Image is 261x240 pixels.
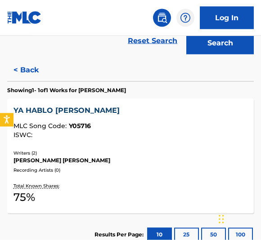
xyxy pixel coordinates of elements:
button: < Back [7,59,61,81]
span: ISWC : [13,131,35,139]
button: Search [186,32,254,54]
p: Total Known Shares: [13,182,62,189]
img: MLC Logo [7,11,42,24]
div: Drag [219,206,224,233]
div: Help [176,9,194,27]
img: search [157,13,167,23]
div: Recording Artists ( 0 ) [13,167,248,173]
div: Writers ( 2 ) [13,150,248,156]
a: YA HABLO [PERSON_NAME]MLC Song Code:Y05716ISWC:Writers (2)[PERSON_NAME] [PERSON_NAME]Recording Ar... [7,99,254,213]
span: Y05716 [69,122,91,130]
span: MLC Song Code : [13,122,69,130]
span: 75 % [13,189,35,205]
a: Public Search [153,9,171,27]
a: Log In [200,7,254,29]
p: Showing 1 - 1 of 1 Works for [PERSON_NAME] [7,86,126,94]
img: help [180,13,191,23]
a: Reset Search [123,31,182,51]
div: YA HABLO [PERSON_NAME] [13,105,248,116]
div: [PERSON_NAME] [PERSON_NAME] [13,156,248,164]
iframe: Chat Widget [216,197,261,240]
p: Results Per Page: [94,231,146,239]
